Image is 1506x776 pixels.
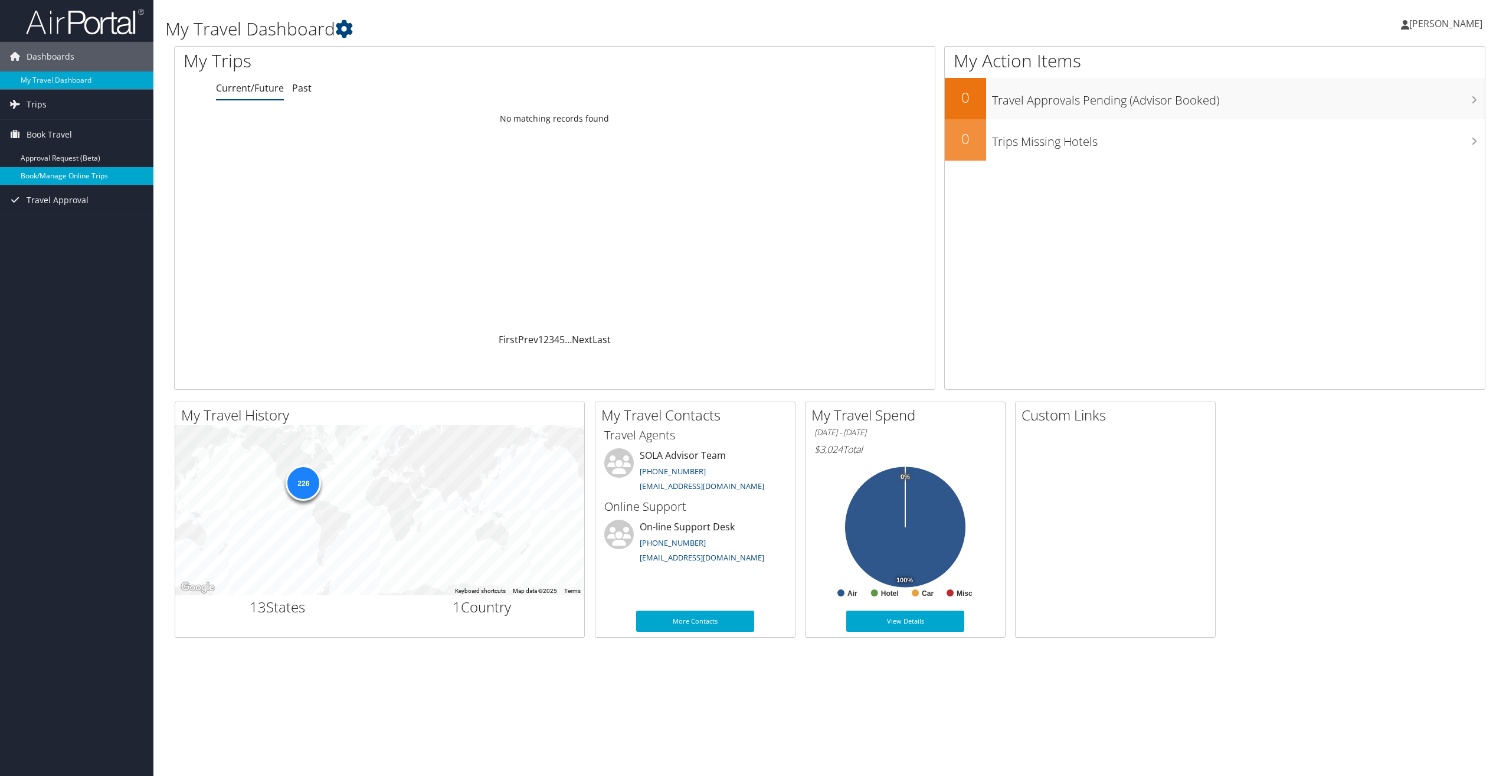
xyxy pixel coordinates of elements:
h2: My Travel Spend [811,405,1005,425]
img: Google [178,580,217,595]
h1: My Action Items [945,48,1485,73]
a: [EMAIL_ADDRESS][DOMAIN_NAME] [640,552,764,563]
span: Travel Approval [27,185,89,215]
td: No matching records found [175,108,935,129]
a: 3 [549,333,554,346]
h2: Country [389,597,576,617]
div: 226 [286,465,321,501]
a: 4 [554,333,559,346]
li: SOLA Advisor Team [598,448,792,497]
span: 1 [453,597,461,617]
h2: States [184,597,371,617]
h2: My Travel History [181,405,584,425]
a: Past [292,81,312,94]
li: On-line Support Desk [598,520,792,568]
a: Current/Future [216,81,284,94]
h3: Online Support [604,498,786,515]
a: Open this area in Google Maps (opens a new window) [178,580,217,595]
a: Last [592,333,611,346]
h3: Travel Approvals Pending (Advisor Booked) [992,86,1485,109]
h2: 0 [945,87,986,107]
a: 2 [544,333,549,346]
text: Car [922,589,934,598]
text: Misc [957,589,973,598]
span: Trips [27,90,47,119]
tspan: 100% [896,577,913,584]
a: [PERSON_NAME] [1401,6,1494,41]
button: Keyboard shortcuts [455,587,506,595]
a: View Details [846,611,964,632]
h2: Custom Links [1022,405,1215,425]
a: Terms (opens in new tab) [564,588,581,594]
a: [EMAIL_ADDRESS][DOMAIN_NAME] [640,481,764,491]
h1: My Trips [184,48,609,73]
span: $3,024 [814,443,843,456]
span: Book Travel [27,120,72,149]
span: Dashboards [27,42,74,71]
a: First [499,333,518,346]
span: Map data ©2025 [513,588,557,594]
h3: Trips Missing Hotels [992,128,1485,150]
a: [PHONE_NUMBER] [640,537,706,548]
a: Prev [518,333,538,346]
a: 5 [559,333,565,346]
span: 13 [250,597,266,617]
span: [PERSON_NAME] [1409,17,1482,30]
h6: Total [814,443,996,456]
h3: Travel Agents [604,427,786,444]
a: [PHONE_NUMBER] [640,466,706,477]
h6: [DATE] - [DATE] [814,427,996,438]
a: More Contacts [636,611,754,632]
a: Next [572,333,592,346]
span: … [565,333,572,346]
a: 0Trips Missing Hotels [945,119,1485,161]
tspan: 0% [901,474,910,481]
text: Hotel [881,589,899,598]
h1: My Travel Dashboard [165,17,1051,41]
a: 1 [538,333,544,346]
h2: 0 [945,129,986,149]
img: airportal-logo.png [26,8,144,35]
h2: My Travel Contacts [601,405,795,425]
text: Air [847,589,857,598]
a: 0Travel Approvals Pending (Advisor Booked) [945,78,1485,119]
